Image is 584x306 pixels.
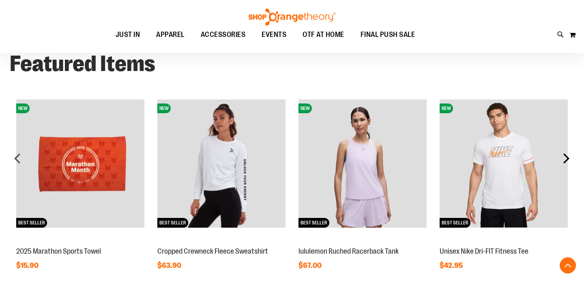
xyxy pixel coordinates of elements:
a: Unisex Nike Dri-FIT Fitness TeeNEWBEST SELLER [440,238,568,245]
div: prev [10,150,26,166]
a: FINAL PUSH SALE [352,26,423,44]
span: NEW [440,103,453,113]
span: NEW [157,103,171,113]
a: Cropped Crewneck Fleece Sweatshirt [157,247,268,255]
span: BEST SELLER [157,218,188,228]
a: EVENTS [253,26,294,44]
span: JUST IN [116,26,140,44]
a: ACCESSORIES [193,26,254,44]
span: $15.90 [16,261,40,269]
img: Shop Orangetheory [247,9,337,26]
a: APPAREL [148,26,193,44]
span: APPAREL [156,26,185,44]
a: 2025 Marathon Sports TowelNEWBEST SELLER [16,238,144,245]
a: 2025 Marathon Sports Towel [16,247,101,255]
img: lululemon Ruched Racerback Tank [298,99,427,228]
img: Cropped Crewneck Fleece Sweatshirt [157,99,286,228]
a: lululemon Ruched Racerback TankNEWBEST SELLER [298,238,427,245]
span: EVENTS [262,26,286,44]
div: next [558,150,574,166]
img: 2025 Marathon Sports Towel [16,99,144,228]
span: $63.90 [157,261,182,269]
span: OTF AT HOME [303,26,344,44]
span: ACCESSORIES [201,26,246,44]
span: FINAL PUSH SALE [361,26,415,44]
span: BEST SELLER [440,218,470,228]
span: $42.95 [440,261,464,269]
a: Cropped Crewneck Fleece SweatshirtNEWBEST SELLER [157,238,286,245]
a: lululemon Ruched Racerback Tank [298,247,399,255]
strong: Featured Items [10,51,155,76]
a: OTF AT HOME [294,26,352,44]
a: Unisex Nike Dri-FIT Fitness Tee [440,247,528,255]
span: BEST SELLER [298,218,329,228]
span: NEW [16,103,30,113]
span: NEW [298,103,312,113]
span: $67.00 [298,261,323,269]
span: BEST SELLER [16,218,47,228]
a: JUST IN [107,26,148,44]
button: Back To Top [560,257,576,274]
img: Unisex Nike Dri-FIT Fitness Tee [440,99,568,228]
